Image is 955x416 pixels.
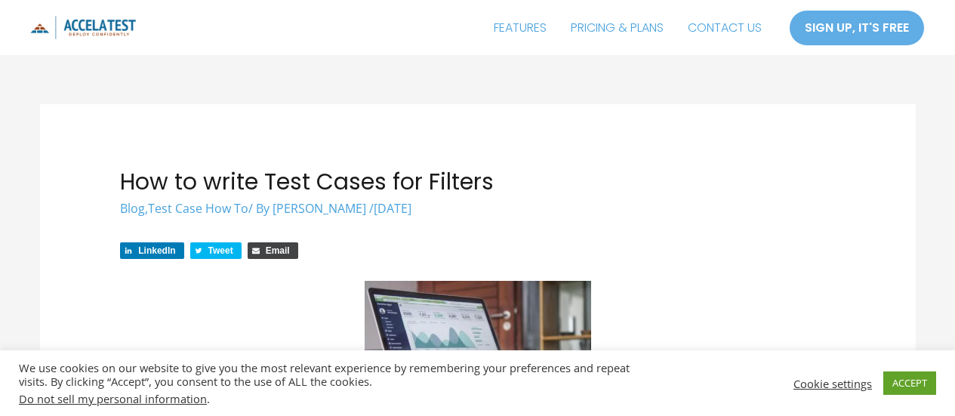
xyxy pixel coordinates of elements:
div: We use cookies on our website to give you the most relevant experience by remembering your prefer... [19,361,661,405]
span: , [120,200,248,217]
a: [PERSON_NAME] [273,200,369,217]
a: SIGN UP, IT'S FREE [789,10,925,46]
span: LinkedIn [138,245,175,256]
a: PRICING & PLANS [559,9,676,47]
div: / By / [120,200,835,217]
a: Share on Twitter [190,242,242,259]
img: icon [30,16,136,39]
span: Tweet [208,245,233,256]
a: Cookie settings [793,377,872,390]
a: FEATURES [482,9,559,47]
a: Blog [120,200,145,217]
a: Share via Email [248,242,298,259]
a: Test Case How To [148,200,248,217]
a: Share on LinkedIn [120,242,183,259]
div: . [19,392,661,405]
a: CONTACT US [676,9,774,47]
a: ACCEPT [883,371,936,395]
span: [PERSON_NAME] [273,200,366,217]
h1: How to write Test Cases for Filters [120,168,835,196]
nav: Site Navigation [482,9,774,47]
a: Do not sell my personal information [19,391,207,406]
span: [DATE] [374,200,411,217]
span: Email [266,245,290,256]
